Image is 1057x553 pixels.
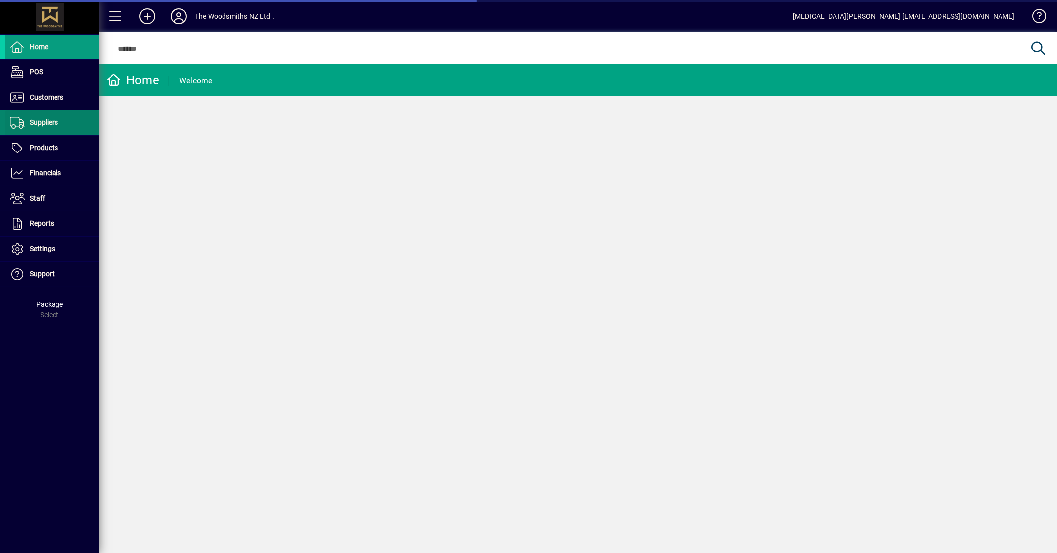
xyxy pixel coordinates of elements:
[30,245,55,252] span: Settings
[30,93,63,101] span: Customers
[5,262,99,287] a: Support
[195,8,274,24] div: The Woodsmiths NZ Ltd .
[5,186,99,211] a: Staff
[5,211,99,236] a: Reports
[131,7,163,25] button: Add
[5,110,99,135] a: Suppliers
[30,169,61,177] span: Financials
[1025,2,1045,34] a: Knowledge Base
[5,136,99,160] a: Products
[30,43,48,50] span: Home
[107,72,159,88] div: Home
[5,237,99,261] a: Settings
[30,144,58,151] span: Products
[5,60,99,85] a: POS
[793,8,1015,24] div: [MEDICAL_DATA][PERSON_NAME] [EMAIL_ADDRESS][DOMAIN_NAME]
[30,118,58,126] span: Suppliers
[36,301,63,308] span: Package
[30,68,43,76] span: POS
[30,270,55,278] span: Support
[5,161,99,186] a: Financials
[30,194,45,202] span: Staff
[163,7,195,25] button: Profile
[30,219,54,227] span: Reports
[179,73,213,89] div: Welcome
[5,85,99,110] a: Customers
